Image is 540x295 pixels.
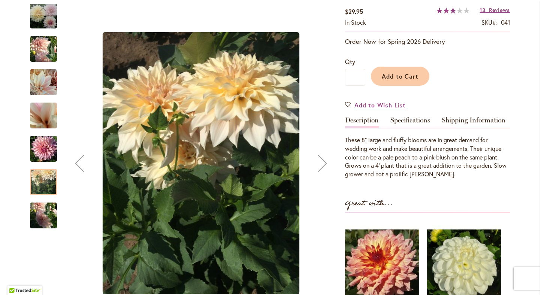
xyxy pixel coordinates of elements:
[345,7,363,15] span: $29.95
[30,64,57,100] img: Café Au Lait
[489,6,510,13] span: Reviews
[345,117,379,128] a: Description
[30,198,57,234] img: Café Au Lait
[345,101,406,109] a: Add to Wish List
[30,62,64,95] div: Café Au Lait
[30,28,64,62] div: Café Au Lait
[345,58,355,66] span: Qty
[345,18,366,26] span: In stock
[30,162,64,195] div: Café Au Lait
[442,117,505,128] a: Shipping Information
[16,95,70,136] img: Café Au Lait
[30,35,57,63] img: Café Au Lait
[6,268,27,289] iframe: Launch Accessibility Center
[436,7,469,13] div: 60%
[354,101,406,109] span: Add to Wish List
[371,67,429,86] button: Add to Cart
[480,6,510,13] a: 13 Reviews
[30,2,57,29] img: Café Au Lait
[480,6,485,13] span: 13
[103,32,300,294] img: Café Au Lait
[382,72,419,80] span: Add to Cart
[390,117,430,128] a: Specifications
[345,37,510,46] p: Order Now for Spring 2026 Delivery
[30,95,64,128] div: Café Au Lait
[345,117,510,179] div: Detailed Product Info
[501,18,510,27] div: 041
[345,197,393,210] strong: Great with...
[481,18,498,26] strong: SKU
[345,18,366,27] div: Availability
[345,136,510,179] div: These 8" large and fluffy blooms are in great demand for wedding work and make beautiful arrangem...
[30,131,57,167] img: Café Au Lait
[30,195,57,228] div: Café Au Lait
[30,128,64,162] div: Café Au Lait
[30,4,57,15] div: Previous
